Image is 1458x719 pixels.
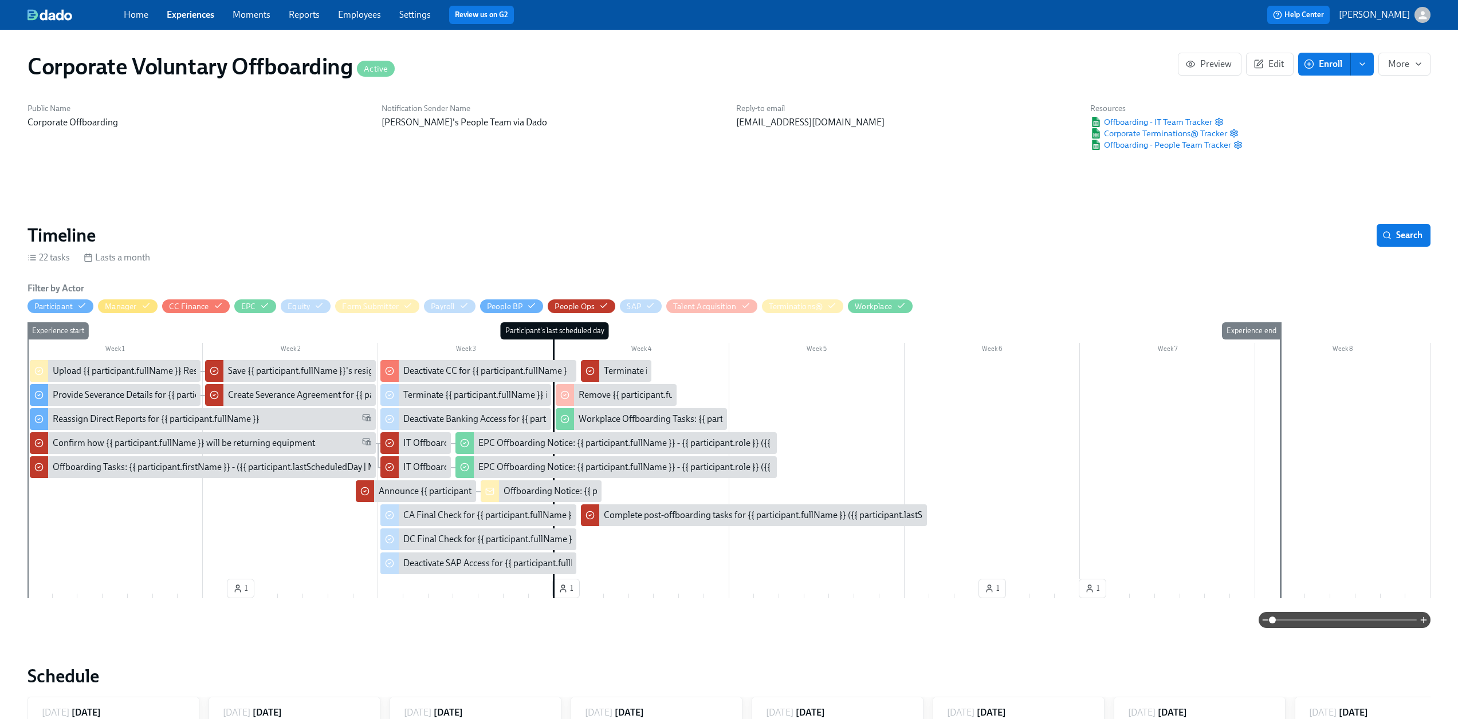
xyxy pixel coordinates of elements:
[342,301,399,312] div: Hide Form Submitter
[380,528,576,550] div: DC Final Check for {{ participant.fullName }} ({{ participant.lastScheduledDay | MM/DD/YYYY }})
[1339,9,1410,21] p: [PERSON_NAME]
[205,360,376,382] div: Save {{ participant.fullName }}'s resignation letter employee file
[1079,579,1106,598] button: 1
[1090,128,1227,139] span: Corporate Terminations@ Tracker
[481,480,602,502] div: Offboarding Notice: {{ participant.fullName }} - {{ participant.role }} ({{ participant.lastSched...
[581,504,927,526] div: Complete post-offboarding tasks for {{ participant.fullName }} ({{ participant.lastScheduledDay |...
[105,301,136,312] div: Hide Manager
[380,360,576,382] div: Deactivate CC for {{ participant.fullName }
[30,384,201,406] div: Provide Severance Details for {{ participant.fullName }}
[766,706,793,719] p: [DATE]
[769,301,823,312] div: Hide Terminations@
[552,579,580,598] button: 1
[338,9,381,20] a: Employees
[848,299,913,313] button: Workplace
[378,343,553,358] div: Week 3
[615,706,644,719] h6: [DATE]
[555,301,595,312] div: Hide People Ops
[203,343,378,358] div: Week 2
[855,301,892,312] div: Hide Workplace
[553,343,729,358] div: Week 4
[666,299,757,313] button: Talent Acquisition
[42,706,69,719] p: [DATE]
[1309,706,1337,719] p: [DATE]
[556,384,677,406] div: Remove {{ participant.fullName }} from [PERSON_NAME]
[1273,9,1324,21] span: Help Center
[403,389,644,401] div: Terminate {{ participant.fullName }} in [GEOGRAPHIC_DATA]
[978,579,1006,598] button: 1
[380,432,451,454] div: IT Offboarding Details for {{ participant.fullName }} ({{ participant.lastScheduledDay | MM/DD/YY...
[1306,58,1342,70] span: Enroll
[27,322,89,339] div: Experience start
[673,301,737,312] div: Hide Talent Acquisition
[253,706,282,719] h6: [DATE]
[27,665,1431,688] h2: Schedule
[1178,53,1241,76] button: Preview
[362,437,371,450] span: Work Email
[228,365,475,377] div: Save {{ participant.fullName }}'s resignation letter employee file
[380,456,451,478] div: IT Offboarding Details for {{ participant.fullName }} ({{ participant.lastScheduledDay | MM/DD/YY...
[1377,224,1431,247] button: Search
[905,343,1080,358] div: Week 6
[27,251,70,264] div: 22 tasks
[34,301,73,312] div: Hide Participant
[357,65,395,73] span: Active
[362,413,371,426] span: Work Email
[1090,139,1231,151] span: Offboarding - People Team Tracker
[796,706,825,719] h6: [DATE]
[289,9,320,20] a: Reports
[30,432,376,454] div: Confirm how {{ participant.fullName }} will be returning equipment
[736,103,1076,114] h6: Reply-to email
[1085,583,1100,594] span: 1
[380,504,576,526] div: CA Final Check for {{ participant.fullName }} ({{ participant.lastScheduledDay | MM/DD/YYYY }})
[480,299,544,313] button: People BP
[1090,128,1102,139] img: Google Sheet
[1378,53,1431,76] button: More
[27,103,368,114] h6: Public Name
[579,413,797,425] div: Workplace Offboarding Tasks: {{ participant.fullName }}
[27,224,96,247] h2: Timeline
[27,9,72,21] img: dado
[455,456,777,478] div: EPC Offboarding Notice: {{ participant.fullName }} - {{ participant.role }} ({{ participant.lastS...
[1351,53,1374,76] button: enroll
[169,301,209,312] div: Hide CC Finance
[30,456,376,478] div: Offboarding Tasks: {{ participant.firstName }} - ({{ participant.lastScheduledDay | MM/DD/YYYY }})
[356,480,477,502] div: Announce {{ participant.fullName }} offboarding to CorporateTerminations@?
[1090,103,1243,114] h6: Resources
[27,282,84,295] h6: Filter by Actor
[604,365,1062,377] div: Terminate in ADP: {{ participant.firstName }} - {{ participant.role }} ({{ participant.lastSchedu...
[736,116,1076,129] p: [EMAIL_ADDRESS][DOMAIN_NAME]
[627,301,641,312] div: Hide SAP
[281,299,331,313] button: Equity
[30,360,201,382] div: Upload {{ participant.fullName }} Resignation Notice
[581,360,651,382] div: Terminate in ADP: {{ participant.firstName }} - {{ participant.role }} ({{ participant.lastSchedu...
[162,299,230,313] button: CC Finance
[424,299,475,313] button: Payroll
[403,461,804,473] div: IT Offboarding Details for {{ participant.fullName }} ({{ participant.lastScheduledDay | MM/DD/YY...
[1388,58,1421,70] span: More
[1090,117,1102,127] img: Google Sheet
[403,557,600,570] div: Deactivate SAP Access for {{ participant.fullName }
[1339,706,1368,719] h6: [DATE]
[579,389,805,401] div: Remove {{ participant.fullName }} from [PERSON_NAME]
[403,509,776,522] div: CA Final Check for {{ participant.fullName }} ({{ participant.lastScheduledDay | MM/DD/YYYY }})
[431,301,454,312] div: Hide Payroll
[1246,53,1294,76] button: Edit
[478,437,960,449] div: EPC Offboarding Notice: {{ participant.fullName }} - {{ participant.role }} ({{ participant.lastS...
[227,579,254,598] button: 1
[434,706,463,719] h6: [DATE]
[380,384,551,406] div: Terminate {{ participant.fullName }} in [GEOGRAPHIC_DATA]
[1090,140,1102,150] img: Google Sheet
[1255,343,1431,358] div: Week 8
[27,9,124,21] a: dado
[548,299,615,313] button: People Ops
[501,322,609,339] div: Participant's last scheduled day
[380,552,576,574] div: Deactivate SAP Access for {{ participant.fullName }
[233,9,270,20] a: Moments
[234,299,277,313] button: EPC
[403,533,776,546] div: DC Final Check for {{ participant.fullName }} ({{ participant.lastScheduledDay | MM/DD/YYYY }})
[233,583,248,594] span: 1
[478,461,960,473] div: EPC Offboarding Notice: {{ participant.fullName }} - {{ participant.role }} ({{ participant.lastS...
[403,413,620,425] div: Deactivate Banking Access for {{ participant.fullName }}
